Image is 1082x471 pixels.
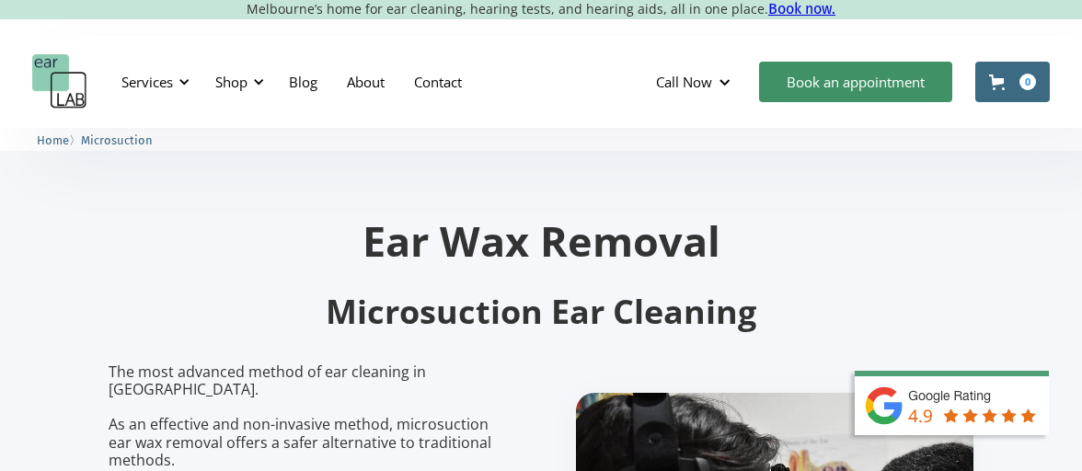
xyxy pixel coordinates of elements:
h1: Ear Wax Removal [109,220,973,261]
li: 〉 [37,131,81,150]
a: Home [37,131,69,148]
div: 0 [1019,74,1036,90]
div: Shop [204,54,270,109]
a: Book an appointment [759,62,952,102]
span: Home [37,133,69,147]
div: Shop [215,73,247,91]
a: home [32,54,87,109]
div: Services [121,73,173,91]
a: Open cart [975,62,1050,102]
div: Services [110,54,195,109]
div: Call Now [641,54,750,109]
div: Call Now [656,73,712,91]
a: Microsuction [81,131,153,148]
h2: Microsuction Ear Cleaning [109,291,973,334]
a: Blog [274,55,332,109]
a: Contact [399,55,477,109]
a: About [332,55,399,109]
span: Microsuction [81,133,153,147]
